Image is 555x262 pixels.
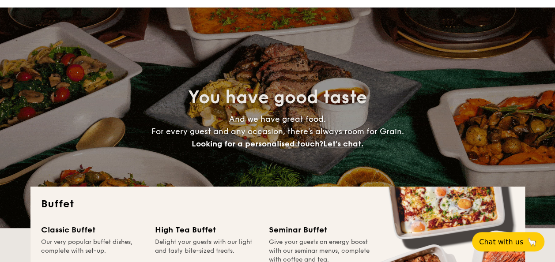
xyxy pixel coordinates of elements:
[41,224,144,236] div: Classic Buffet
[527,237,537,247] span: 🦙
[192,139,323,149] span: Looking for a personalised touch?
[155,224,258,236] div: High Tea Buffet
[151,114,404,149] span: And we have great food. For every guest and any occasion, there’s always room for Grain.
[479,238,523,246] span: Chat with us
[269,224,372,236] div: Seminar Buffet
[41,197,514,211] h2: Buffet
[188,87,367,108] span: You have good taste
[323,139,363,149] span: Let's chat.
[472,232,544,251] button: Chat with us🦙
